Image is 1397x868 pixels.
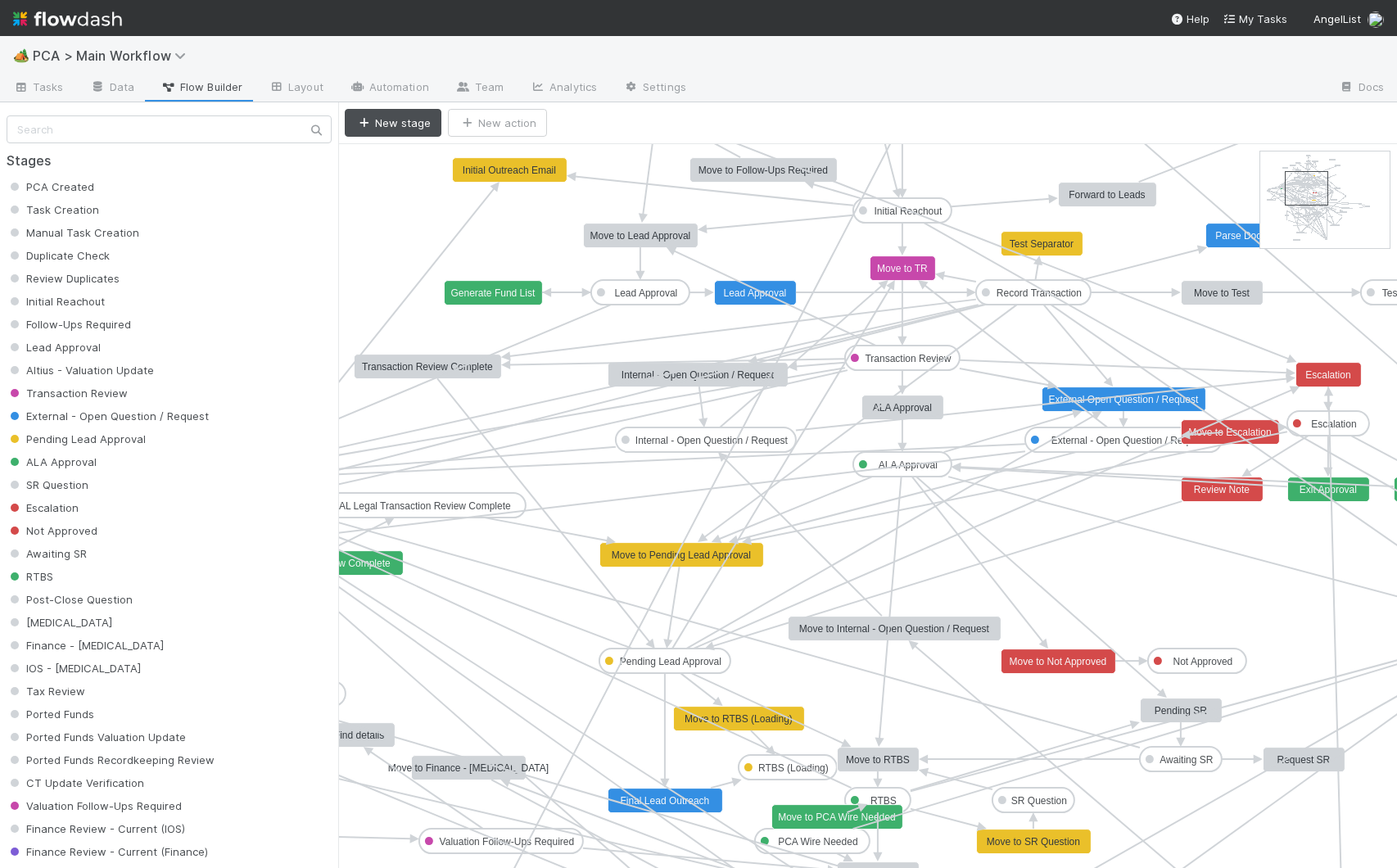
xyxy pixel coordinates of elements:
[7,593,133,606] span: Post-Close Question
[7,685,85,698] span: Tax Review
[7,776,144,789] span: CT Update Verification
[147,75,255,102] a: Flow Builder
[7,524,97,537] span: Not Approved
[13,5,122,33] img: logo-inverted-e16ddd16eac7371096b0.svg
[7,570,53,583] span: RTBS
[1188,427,1271,438] text: Move to Escalation
[778,836,857,848] text: PCA Wire Needed
[7,226,139,239] span: Manual Task Creation
[339,500,511,512] text: AL Legal Transaction Review Complete
[1048,394,1198,405] text: External Open Question / Request
[7,547,87,560] span: Awaiting SR
[388,762,549,774] text: Move to Finance - [MEDICAL_DATA]
[1368,11,1384,28] img: avatar_5d1523cf-d377-42ee-9d1c-1d238f0f126b.png
[870,795,897,807] text: RTBS
[7,203,99,216] span: Task Creation
[1010,238,1074,250] text: Test Separator
[1194,287,1250,299] text: Move to Test
[451,287,536,299] text: Generate Fund List
[612,549,751,561] text: Move to Pending Lead Approval
[1170,11,1209,27] div: Help
[7,822,185,835] span: Finance Review - Current (IOS)
[620,656,721,667] text: Pending Lead Approval
[13,48,29,62] span: 🏕️
[635,435,789,446] text: Internal - Open Question / Request
[846,754,910,766] text: Move to RTBS
[873,402,932,414] text: ALA Approval
[7,341,101,354] span: Lead Approval
[875,206,943,217] text: Initial Reachout
[7,708,94,721] span: Ported Funds
[778,811,895,823] text: Move to PCA Wire Needed
[799,623,990,635] text: Move to Internal - Open Question / Request
[1223,12,1287,25] span: My Tasks
[7,364,154,377] span: Altius - Valuation Update
[7,478,88,491] span: SR Question
[7,387,128,400] span: Transaction Review
[1223,11,1287,27] a: My Tasks
[1011,795,1067,807] text: SR Question
[7,799,182,812] span: Valuation Follow-Ups Required
[1173,656,1233,667] text: Not Approved
[33,47,194,64] span: PCA > Main Workflow
[987,836,1080,848] text: Move to SR Question
[7,272,120,285] span: Review Duplicates
[621,795,710,807] text: Final Lead Outreach
[7,153,332,169] h2: Stages
[7,639,164,652] span: Finance - [MEDICAL_DATA]
[448,109,547,137] button: New action
[615,287,678,299] text: Lead Approval
[362,361,493,373] text: Transaction Review Complete
[160,79,242,95] span: Flow Builder
[7,180,94,193] span: PCA Created
[337,75,442,102] a: Automation
[685,713,793,725] text: Move to RTBS (Loading)
[610,75,699,102] a: Settings
[1313,12,1361,25] span: AngelList
[7,295,105,308] span: Initial Reachout
[997,287,1082,299] text: Record Transaction
[1010,656,1107,667] text: Move to Not Approved
[1277,754,1331,766] text: Request SR
[255,75,337,102] a: Layout
[724,287,787,299] text: Lead Approval
[1194,484,1250,495] text: Review Note
[590,230,691,242] text: Move to Lead Approval
[1326,75,1397,102] a: Docs
[877,263,928,274] text: Move to TR
[7,845,208,858] span: Finance Review - Current (Finance)
[1051,435,1208,446] text: External - Open Question / Request
[7,753,215,766] span: Ported Funds Recordkeeping Review
[698,165,828,176] text: Move to Follow-Ups Required
[1311,418,1356,430] text: Escalation
[307,730,385,741] text: (Test) Find details
[865,353,951,364] text: Transaction Review
[7,730,186,744] span: Ported Funds Valuation Update
[7,432,146,445] span: Pending Lead Approval
[1300,484,1357,495] text: Exit Approval
[7,616,112,629] span: [MEDICAL_DATA]
[1305,369,1350,381] text: Escalation
[13,79,64,95] span: Tasks
[7,501,79,514] span: Escalation
[345,109,441,137] button: New stage
[1215,230,1293,242] text: Parse Documents
[1160,754,1213,766] text: Awaiting SR
[1155,705,1207,717] text: Pending SR
[7,455,97,468] span: ALA Approval
[879,459,938,471] text: ALA Approval
[7,662,141,675] span: IOS - [MEDICAL_DATA]
[7,249,110,262] span: Duplicate Check
[77,75,147,102] a: Data
[440,836,575,848] text: Valuation Follow-Ups Required
[463,165,556,176] text: Initial Outreach Email
[758,762,829,774] text: RTBS (Loading)
[7,409,209,423] span: External - Open Question / Request
[1069,189,1145,201] text: Forward to Leads
[442,75,517,102] a: Team
[7,318,131,331] span: Follow-Ups Required
[7,115,332,143] input: Search
[517,75,610,102] a: Analytics
[622,369,775,381] text: Internal - Open Question / Request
